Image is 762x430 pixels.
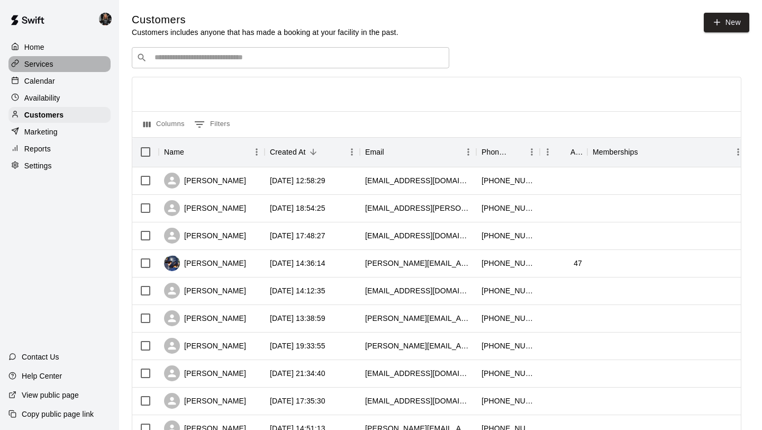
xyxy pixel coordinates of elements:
div: [PERSON_NAME] [164,365,246,381]
div: 2025-08-09 14:36:14 [270,258,325,268]
div: 47 [574,258,582,268]
div: Lauren Acker [97,8,119,30]
div: +18324832994 [482,258,534,268]
div: bridgetthomason@yahoo.com [365,368,471,379]
a: New [704,13,749,32]
div: [PERSON_NAME] [164,310,246,326]
div: 2025-08-09 14:12:35 [270,285,325,296]
div: [PERSON_NAME] [164,255,246,271]
button: Menu [344,144,360,160]
div: 2025-08-09 13:38:59 [270,313,325,324]
a: Services [8,56,111,72]
button: Sort [509,145,524,159]
button: Sort [556,145,570,159]
div: Age [540,137,587,167]
a: Home [8,39,111,55]
button: Menu [540,144,556,160]
div: Email [365,137,384,167]
div: jvzabala08@gmail.com [365,285,471,296]
div: corey.franks78@gmail.com [365,258,471,268]
div: +13038770057 [482,175,534,186]
div: [PERSON_NAME] [164,393,246,409]
div: 2025-08-09 17:48:27 [270,230,325,241]
p: Marketing [24,127,58,137]
img: Corey Franks [164,255,180,271]
div: 2025-08-09 18:54:25 [270,203,325,213]
p: Home [24,42,44,52]
button: Select columns [141,116,187,133]
p: Copy public page link [22,409,94,419]
div: chyloe.lengyel@gmail.com [365,203,471,213]
p: Reports [24,144,51,154]
div: +12103032928 [482,341,534,351]
div: Age [570,137,582,167]
button: Menu [730,144,746,160]
div: [PERSON_NAME] [164,228,246,244]
div: 2025-07-15 17:35:30 [270,396,325,406]
h5: Customers [132,13,398,27]
div: +19282219373 [482,285,534,296]
div: [PERSON_NAME] [164,338,246,354]
a: Marketing [8,124,111,140]
p: Settings [24,160,52,171]
div: ronjrs1@gmail.com [365,396,471,406]
p: Availability [24,93,60,103]
div: 2025-07-28 21:34:40 [270,368,325,379]
div: Phone Number [476,137,540,167]
p: Calendar [24,76,55,86]
div: 2025-08-10 12:58:29 [270,175,325,186]
div: Created At [265,137,360,167]
button: Menu [249,144,265,160]
div: Memberships [593,137,638,167]
a: Customers [8,107,111,123]
div: Phone Number [482,137,509,167]
p: View public page [22,390,79,400]
a: Settings [8,158,111,174]
a: Calendar [8,73,111,89]
div: Name [164,137,184,167]
img: Lauren Acker [99,13,112,25]
div: 2025-07-30 19:33:55 [270,341,325,351]
a: Availability [8,90,111,106]
p: Customers [24,110,63,120]
button: Sort [384,145,399,159]
button: Sort [184,145,199,159]
p: Help Center [22,371,62,381]
button: Menu [460,144,476,160]
p: Services [24,59,53,69]
div: Name [159,137,265,167]
div: Memberships [587,137,746,167]
button: Show filters [192,116,233,133]
div: +12107491906 [482,230,534,241]
div: [PERSON_NAME] [164,283,246,299]
div: kyleringo3@gmail.com [365,175,471,186]
div: +12812223009 [482,396,534,406]
button: Sort [306,145,321,159]
div: scott@lizsam.com [365,341,471,351]
div: Search customers by name or email [132,47,449,68]
div: mrsgreco23@gmail.com [365,230,471,241]
button: Sort [638,145,653,159]
a: Reports [8,141,111,157]
div: [PERSON_NAME] [164,173,246,189]
div: Email [360,137,476,167]
div: +12102197549 [482,368,534,379]
div: Created At [270,137,306,167]
button: Menu [524,144,540,160]
p: Customers includes anyone that has made a booking at your facility in the past. [132,27,398,38]
div: +12108347081 [482,203,534,213]
p: Contact Us [22,352,59,362]
div: mariano.zabala@ymail.com [365,313,471,324]
div: [PERSON_NAME] [164,200,246,216]
div: +19282219354 [482,313,534,324]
